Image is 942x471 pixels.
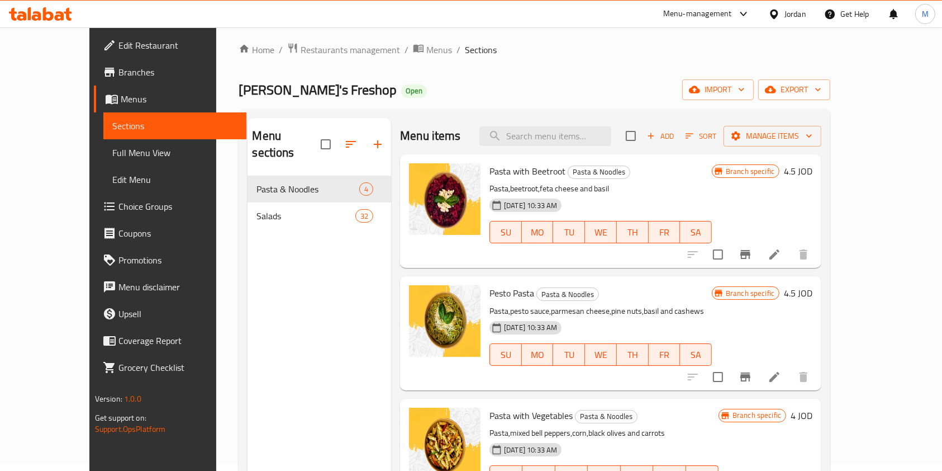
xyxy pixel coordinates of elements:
[589,347,612,363] span: WE
[790,241,817,268] button: delete
[314,133,337,156] span: Select all sections
[489,182,712,196] p: Pasta,beetroot,feta cheese and basil
[575,410,637,423] div: Pasta & Noodles
[682,79,754,100] button: import
[489,407,573,424] span: Pasta with Vegetables
[643,128,678,145] button: Add
[585,343,617,366] button: WE
[118,334,238,347] span: Coverage Report
[499,445,562,455] span: [DATE] 10:33 AM
[409,163,480,235] img: Pasta with Beetroot
[721,288,779,299] span: Branch specific
[784,285,812,301] h6: 4.5 JOD
[724,126,821,147] button: Manage items
[732,364,759,390] button: Branch-specific-item
[94,354,247,381] a: Grocery Checklist
[790,364,817,390] button: delete
[922,8,929,20] span: M
[721,166,779,177] span: Branch specific
[784,163,812,179] h6: 4.5 JOD
[94,247,247,274] a: Promotions
[287,43,400,57] a: Restaurants management
[522,221,554,243] button: MO
[118,39,238,52] span: Edit Restaurant
[94,32,247,59] a: Edit Restaurant
[489,221,522,243] button: SU
[479,126,611,146] input: search
[784,8,806,20] div: Jordan
[680,221,712,243] button: SA
[94,300,247,327] a: Upsell
[553,221,585,243] button: TU
[526,347,549,363] span: MO
[568,166,630,178] span: Pasta & Noodles
[653,347,676,363] span: FR
[364,131,391,158] button: Add section
[617,221,649,243] button: TH
[684,347,707,363] span: SA
[499,200,562,211] span: [DATE] 10:33 AM
[95,392,122,406] span: Version:
[413,43,452,57] a: Menus
[706,365,730,389] span: Select to update
[409,285,480,357] img: Pesto Pasta
[732,129,812,143] span: Manage items
[239,43,274,56] a: Home
[568,166,630,179] div: Pasta & Noodles
[585,221,617,243] button: WE
[465,43,497,56] span: Sections
[401,86,427,96] span: Open
[103,112,247,139] a: Sections
[401,84,427,98] div: Open
[575,410,637,423] span: Pasta & Noodles
[649,343,681,366] button: FR
[732,241,759,268] button: Branch-specific-item
[94,59,247,86] a: Branches
[118,65,238,79] span: Branches
[621,347,644,363] span: TH
[589,224,612,241] span: WE
[121,92,238,106] span: Menus
[94,327,247,354] a: Coverage Report
[359,182,373,196] div: items
[95,422,166,436] a: Support.OpsPlatform
[663,7,732,21] div: Menu-management
[617,343,649,366] button: TH
[767,83,821,97] span: export
[558,347,581,363] span: TU
[489,285,534,302] span: Pesto Pasta
[456,43,460,56] li: /
[489,426,719,440] p: Pasta,mixed bell peppers,corn,black olives and carrots
[768,370,781,384] a: Edit menu item
[728,410,786,421] span: Branch specific
[758,79,830,100] button: export
[118,253,238,267] span: Promotions
[94,193,247,220] a: Choice Groups
[256,182,359,196] div: Pasta & Noodles
[621,224,644,241] span: TH
[239,43,830,57] nav: breadcrumb
[118,280,238,294] span: Menu disclaimer
[337,131,364,158] span: Sort sections
[400,128,461,144] h2: Menu items
[684,224,707,241] span: SA
[112,173,238,186] span: Edit Menu
[526,224,549,241] span: MO
[94,86,247,112] a: Menus
[489,343,522,366] button: SU
[522,343,554,366] button: MO
[649,221,681,243] button: FR
[94,220,247,247] a: Coupons
[279,43,283,56] li: /
[680,343,712,366] button: SA
[95,411,146,425] span: Get support on:
[768,248,781,261] a: Edit menu item
[683,128,719,145] button: Sort
[643,128,678,145] span: Add item
[112,146,238,159] span: Full Menu View
[118,227,238,240] span: Coupons
[678,128,724,145] span: Sort items
[118,307,238,321] span: Upsell
[426,43,452,56] span: Menus
[558,224,581,241] span: TU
